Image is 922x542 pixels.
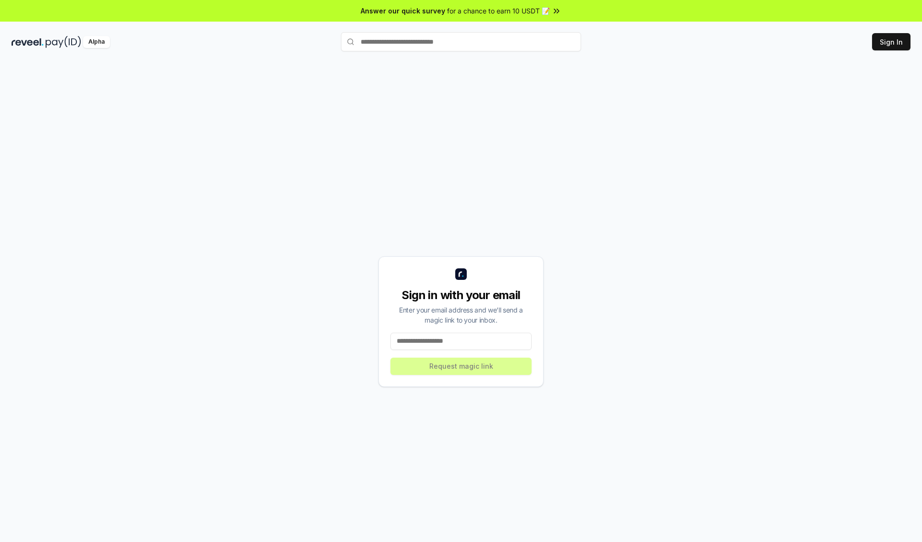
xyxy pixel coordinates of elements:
div: Alpha [83,36,110,48]
div: Sign in with your email [390,288,532,303]
img: pay_id [46,36,81,48]
div: Enter your email address and we’ll send a magic link to your inbox. [390,305,532,325]
button: Sign In [872,33,910,50]
span: Answer our quick survey [361,6,445,16]
img: reveel_dark [12,36,44,48]
img: logo_small [455,268,467,280]
span: for a chance to earn 10 USDT 📝 [447,6,550,16]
